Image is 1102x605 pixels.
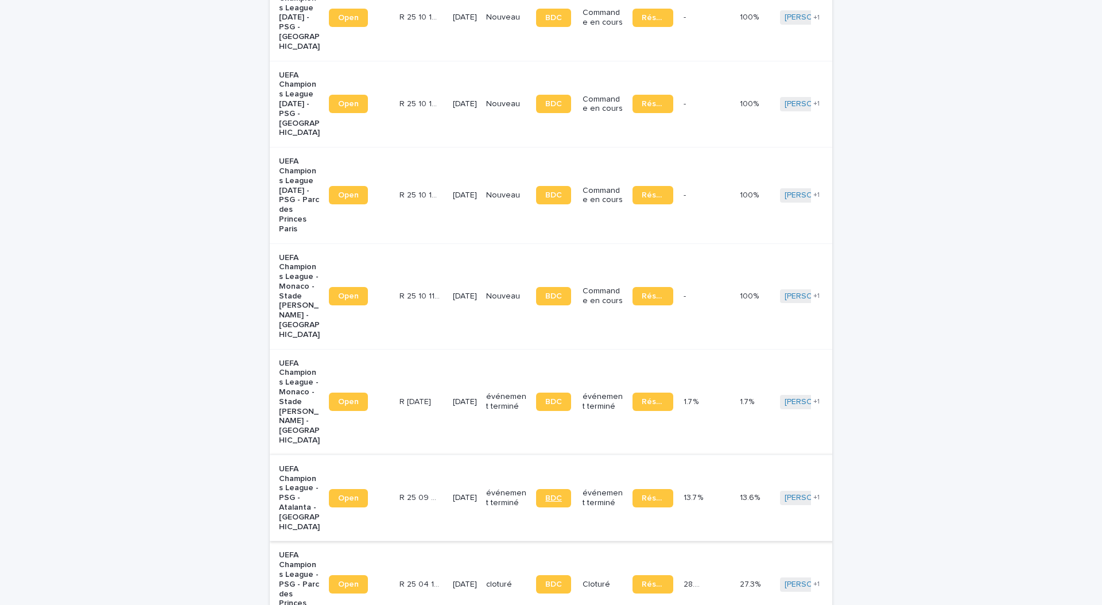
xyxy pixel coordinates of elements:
a: BDC [536,186,571,204]
p: 100% [740,97,761,109]
a: [PERSON_NAME] [785,99,847,109]
a: Open [329,393,368,411]
a: [PERSON_NAME] [785,493,847,503]
a: Réservation [633,9,673,27]
tr: UEFA Champions League - Monaco - Stade [PERSON_NAME] - [GEOGRAPHIC_DATA]OpenR 25 10 1166R 25 10 1... [270,243,997,349]
p: Nouveau [486,99,527,109]
span: Réservation [642,191,664,199]
p: [DATE] [453,99,477,109]
span: + 1 [813,192,820,199]
p: 28.4 % [684,577,707,590]
p: 100% [740,188,761,200]
a: BDC [536,575,571,594]
p: - [684,289,688,301]
span: + 1 [813,100,820,107]
p: 100% [740,289,761,301]
a: Open [329,287,368,305]
p: [DATE] [453,191,477,200]
p: R 25 09 700 [399,491,443,503]
span: Réservation [642,494,664,502]
p: R 25 10 1239 [399,10,443,22]
p: R 25 10 1166 [399,289,443,301]
p: R 25 10 1237 [399,188,443,200]
span: Open [338,494,359,502]
p: - [684,97,688,109]
p: Nouveau [486,191,527,200]
p: [DATE] [453,13,477,22]
p: - [684,10,688,22]
p: [DATE] [453,580,477,590]
span: BDC [545,14,562,22]
a: Open [329,9,368,27]
tr: UEFA Champions League - PSG - Atalanta - [GEOGRAPHIC_DATA]OpenR 25 09 700R 25 09 700 [DATE]événem... [270,455,997,541]
a: Réservation [633,186,673,204]
span: Réservation [642,580,664,588]
p: événement terminé [583,392,623,412]
a: BDC [536,287,571,305]
span: + 1 [813,14,820,21]
a: Open [329,575,368,594]
tr: UEFA Champions League - Monaco - Stade [PERSON_NAME] - [GEOGRAPHIC_DATA]OpenR [DATE]R [DATE] [DAT... [270,349,997,455]
a: Réservation [633,393,673,411]
span: BDC [545,292,562,300]
span: Open [338,191,359,199]
a: Réservation [633,575,673,594]
a: BDC [536,9,571,27]
span: BDC [545,580,562,588]
p: 100% [740,10,761,22]
span: Open [338,398,359,406]
span: + 1 [813,581,820,588]
p: Commande en cours [583,186,623,205]
p: 1.7 % [684,395,701,407]
p: cloturé [486,580,527,590]
span: Réservation [642,100,664,108]
p: Nouveau [486,13,527,22]
p: Commande en cours [583,8,623,28]
p: R 25 10 1238 [399,97,443,109]
a: BDC [536,393,571,411]
span: BDC [545,398,562,406]
span: Open [338,292,359,300]
p: UEFA Champions League [DATE] - PSG - Parc des Princes Paris [279,157,320,234]
p: 1.7% [740,395,756,407]
span: BDC [545,494,562,502]
a: [PERSON_NAME] [785,580,847,590]
span: Open [338,100,359,108]
p: Commande en cours [583,286,623,306]
p: événement terminé [486,392,527,412]
span: Réservation [642,292,664,300]
a: Open [329,186,368,204]
p: 13.6% [740,491,762,503]
span: Réservation [642,14,664,22]
a: Open [329,489,368,507]
a: [PERSON_NAME] [785,292,847,301]
span: + 1 [813,293,820,300]
p: - [684,188,688,200]
p: Cloturé [583,580,623,590]
p: UEFA Champions League - PSG - Atalanta - [GEOGRAPHIC_DATA] [279,464,320,532]
a: [PERSON_NAME] [785,13,847,22]
a: Réservation [633,489,673,507]
tr: UEFA Champions League [DATE] - PSG - [GEOGRAPHIC_DATA]OpenR 25 10 1238R 25 10 1238 [DATE]NouveauB... [270,61,997,148]
span: Open [338,580,359,588]
p: [DATE] [453,397,477,407]
span: Open [338,14,359,22]
p: UEFA Champions League [DATE] - PSG - [GEOGRAPHIC_DATA] [279,71,320,138]
p: R 25 04 1695 [399,577,443,590]
span: + 1 [813,494,820,501]
a: Réservation [633,95,673,113]
span: BDC [545,191,562,199]
a: Open [329,95,368,113]
p: événement terminé [583,488,623,508]
span: Réservation [642,398,664,406]
span: BDC [545,100,562,108]
a: [PERSON_NAME] [785,191,847,200]
p: [DATE] [453,493,477,503]
p: 13.7 % [684,491,705,503]
p: UEFA Champions League - Monaco - Stade [PERSON_NAME] - [GEOGRAPHIC_DATA] [279,253,320,340]
a: Réservation [633,287,673,305]
p: UEFA Champions League - Monaco - Stade [PERSON_NAME] - [GEOGRAPHIC_DATA] [279,359,320,445]
a: BDC [536,489,571,507]
p: Nouveau [486,292,527,301]
p: événement terminé [486,488,527,508]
